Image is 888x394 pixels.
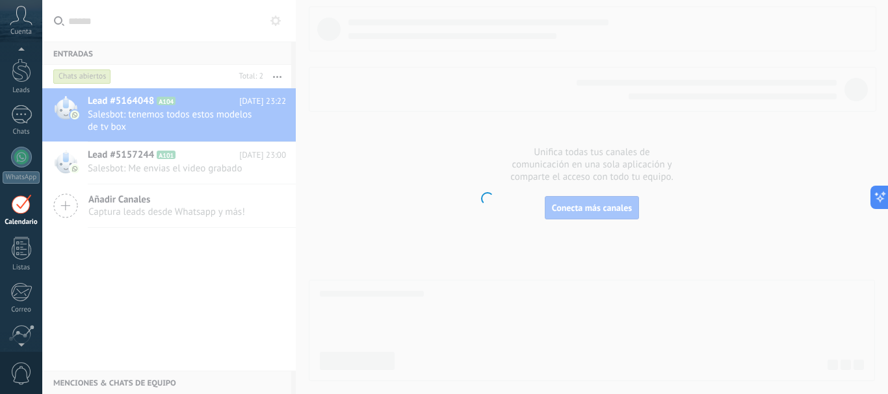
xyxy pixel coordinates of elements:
[3,218,40,227] div: Calendario
[10,28,32,36] span: Cuenta
[3,86,40,95] div: Leads
[3,264,40,272] div: Listas
[3,128,40,136] div: Chats
[3,171,40,184] div: WhatsApp
[3,306,40,314] div: Correo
